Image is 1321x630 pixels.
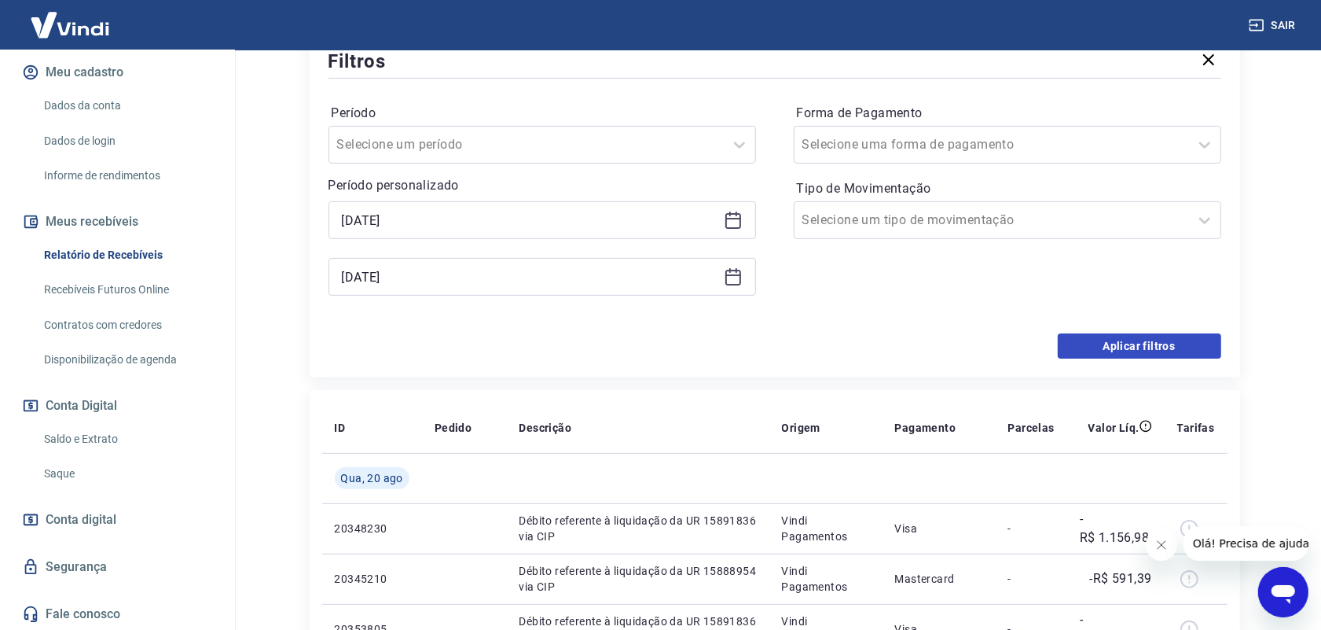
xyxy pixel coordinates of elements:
[1177,420,1215,436] p: Tarifas
[1008,571,1055,587] p: -
[782,563,870,595] p: Vindi Pagamentos
[1008,420,1055,436] p: Parcelas
[19,389,216,423] button: Conta Digital
[335,571,409,587] p: 20345210
[38,125,216,157] a: Dados de login
[342,265,717,289] input: Data final
[1146,529,1177,561] iframe: Fechar mensagem
[341,470,403,486] span: Qua, 20 ago
[797,104,1218,123] label: Forma de Pagamento
[782,513,870,544] p: Vindi Pagamentos
[38,239,216,271] a: Relatório de Recebíveis
[1080,510,1152,547] p: -R$ 1.156,98
[519,420,572,436] p: Descrição
[19,55,216,90] button: Meu cadastro
[1008,521,1055,536] p: -
[519,513,757,544] p: Débito referente à liquidação da UR 15891836 via CIP
[332,104,753,123] label: Período
[328,49,387,74] h5: Filtros
[19,1,121,49] img: Vindi
[38,344,216,376] a: Disponibilização de agenda
[1246,11,1302,40] button: Sair
[342,208,717,232] input: Data inicial
[1090,569,1152,588] p: -R$ 591,39
[335,521,409,536] p: 20348230
[519,563,757,595] p: Débito referente à liquidação da UR 15888954 via CIP
[38,274,216,306] a: Recebíveis Futuros Online
[1258,567,1308,617] iframe: Botão para abrir a janela de mensagens
[782,420,820,436] p: Origem
[19,550,216,584] a: Segurança
[38,309,216,341] a: Contratos com credores
[38,423,216,455] a: Saldo e Extrato
[1058,333,1221,359] button: Aplicar filtros
[328,176,756,195] p: Período personalizado
[38,160,216,192] a: Informe de rendimentos
[894,571,982,587] p: Mastercard
[9,11,132,24] span: Olá! Precisa de ajuda?
[19,503,216,537] a: Conta digital
[894,420,956,436] p: Pagamento
[46,509,116,531] span: Conta digital
[894,521,982,536] p: Visa
[38,458,216,490] a: Saque
[335,420,346,436] p: ID
[1088,420,1139,436] p: Valor Líq.
[19,204,216,239] button: Meus recebíveis
[797,179,1218,198] label: Tipo de Movimentação
[38,90,216,122] a: Dados da conta
[1183,526,1308,561] iframe: Mensagem da empresa
[435,420,472,436] p: Pedido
